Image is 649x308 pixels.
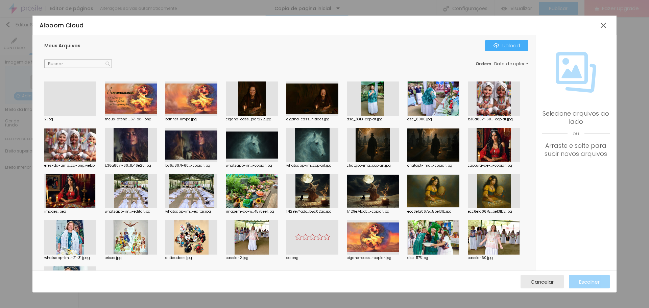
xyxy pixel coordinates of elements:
[226,164,278,167] div: whatsapp-im...-copiar.jpg
[105,210,157,213] div: whatsapp-im...-editar.jpg
[165,164,217,167] div: b36a807f-60...-copiar.jpg
[476,62,528,66] div: :
[468,164,520,167] div: captura-de-...-copiar.jpg
[468,256,520,260] div: cassia-60.jpg
[494,43,520,48] div: Upload
[569,275,610,288] button: Escolher
[44,256,96,260] div: whatsapp-im...-21-31.jpeg
[226,210,278,213] div: imagem-do-w...4576ee1.jpg
[347,118,399,121] div: dsc_8313-copiar.jpg
[579,279,600,285] span: Escolher
[407,118,459,121] div: dsc_8006.jpg
[105,256,157,260] div: orixas.jpg
[407,164,459,167] div: chatgpt-ima...-copiar.jpg
[105,164,157,167] div: b36a807f-60...1b46e20.jpg
[105,118,157,121] div: meus-atendi...67-px-1.png
[44,210,96,213] div: images.jpeg
[44,164,96,167] div: eres-da-umb...ca-png.webp
[105,62,110,66] img: Icone
[165,256,217,260] div: entidadaes.jpg
[407,256,459,260] div: dsc_1173.jpg
[286,118,338,121] div: cigana-cass...nitidez.jpg
[347,210,399,213] div: f7129e74adc...-copiar.jpg
[531,279,554,285] span: Cancelar
[165,210,217,213] div: whatsapp-im...-editar.jpg
[165,118,217,121] div: banner-limpo.jpg
[521,275,564,288] button: Cancelar
[468,118,520,121] div: b36a807f-60...-copiar.jpg
[226,118,278,121] div: cigana-cass...piar222.jpg
[44,118,96,121] div: 2.jpg
[40,21,84,29] span: Alboom Cloud
[485,40,528,51] button: IconeUpload
[286,164,338,167] div: whatsapp-im...copiar1.jpg
[542,110,610,158] div: Selecione arquivos ao lado Arraste e solte para subir novos arquivos
[468,210,520,213] div: ecc6e1a0675...bef31b2.jpg
[347,256,399,260] div: cigana-cass...-copiar.jpg
[556,52,596,93] img: Icone
[286,256,338,260] div: ca.png
[286,210,338,213] div: f7129e74adc...b5c02ac.jpg
[494,62,529,66] span: Data de upload
[347,164,399,167] div: chatgpt-ima...copiar1.jpg
[44,42,80,49] span: Meus Arquivos
[44,60,112,68] input: Buscar
[494,43,499,48] img: Icone
[476,61,491,67] span: Ordem
[226,256,278,260] div: cassia-2.jpg
[542,126,610,142] span: ou
[407,210,459,213] div: ecc6e1a0675...5bef31b.jpg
